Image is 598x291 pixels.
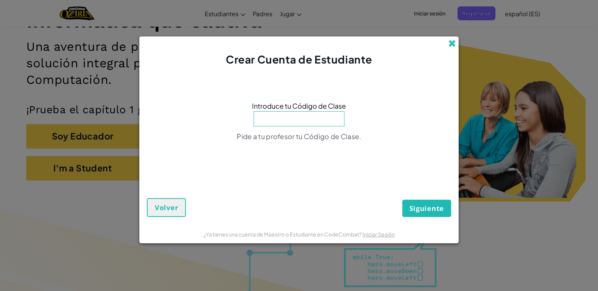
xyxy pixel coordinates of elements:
[155,203,178,212] span: Volver
[204,231,362,238] span: ¿Ya tienes una cuenta de Maestro o Estudiante en CodeCombat?
[226,53,372,66] span: Crear Cuenta de Estudiante
[402,200,451,217] button: Siguiente
[362,231,395,238] a: Iniciar Sesión
[252,100,346,111] span: Introduce tu Código de Clase
[147,198,186,217] button: Volver
[409,204,444,213] span: Siguiente
[237,132,361,141] span: Pide a tu profesor tu Código de Clase.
